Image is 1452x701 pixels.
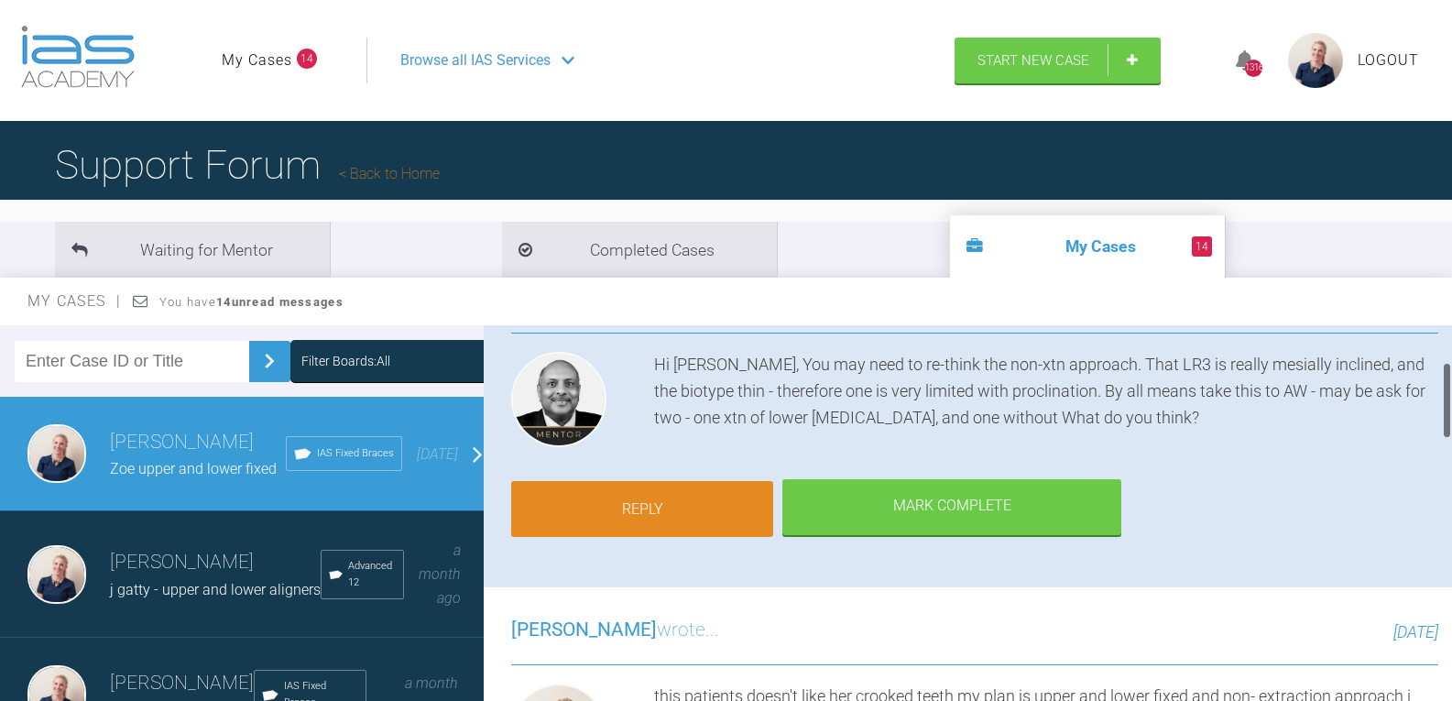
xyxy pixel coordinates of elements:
img: Olivia Nixon [27,424,86,483]
span: My Cases [27,292,122,310]
li: My Cases [950,215,1225,278]
div: Hi [PERSON_NAME], You may need to re-think the non-xtn approach. That LR3 is really mesially incl... [654,352,1438,455]
span: Advanced 12 [348,558,396,591]
img: chevronRight.28bd32b0.svg [255,346,284,376]
h3: wrote... [511,615,719,646]
a: Reply [511,481,773,538]
input: Enter Case ID or Title [15,341,249,382]
img: Olivia Nixon [27,545,86,604]
img: Utpalendu Bose [511,352,606,447]
span: Zoe upper and lower fixed [110,460,277,477]
img: logo-light.3e3ef733.png [21,26,135,88]
div: Mark Complete [782,479,1121,536]
li: Waiting for Mentor [55,222,330,278]
h3: [PERSON_NAME] [110,547,321,578]
h1: Support Forum [55,133,440,197]
span: 14 [297,49,317,69]
span: Start New Case [977,52,1089,69]
a: My Cases [222,49,292,72]
span: Browse all IAS Services [400,49,551,72]
span: IAS Fixed Braces [317,445,394,462]
span: a month ago [419,542,461,606]
a: Logout [1358,49,1419,72]
a: Back to Home [339,165,440,182]
div: 1316 [1245,60,1262,77]
li: Completed Cases [502,222,777,278]
img: profile.png [1288,33,1343,88]
span: [DATE] [417,445,458,463]
strong: 14 unread messages [216,295,344,309]
a: Start New Case [955,38,1161,83]
span: You have [159,295,344,309]
span: j gatty - upper and lower aligners [110,581,321,598]
span: 14 [1192,236,1212,257]
span: [PERSON_NAME] [511,619,657,641]
div: Filter Boards: All [301,351,390,371]
h3: [PERSON_NAME] [110,668,254,699]
h3: [PERSON_NAME] [110,427,286,458]
span: [DATE] [1393,622,1438,641]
